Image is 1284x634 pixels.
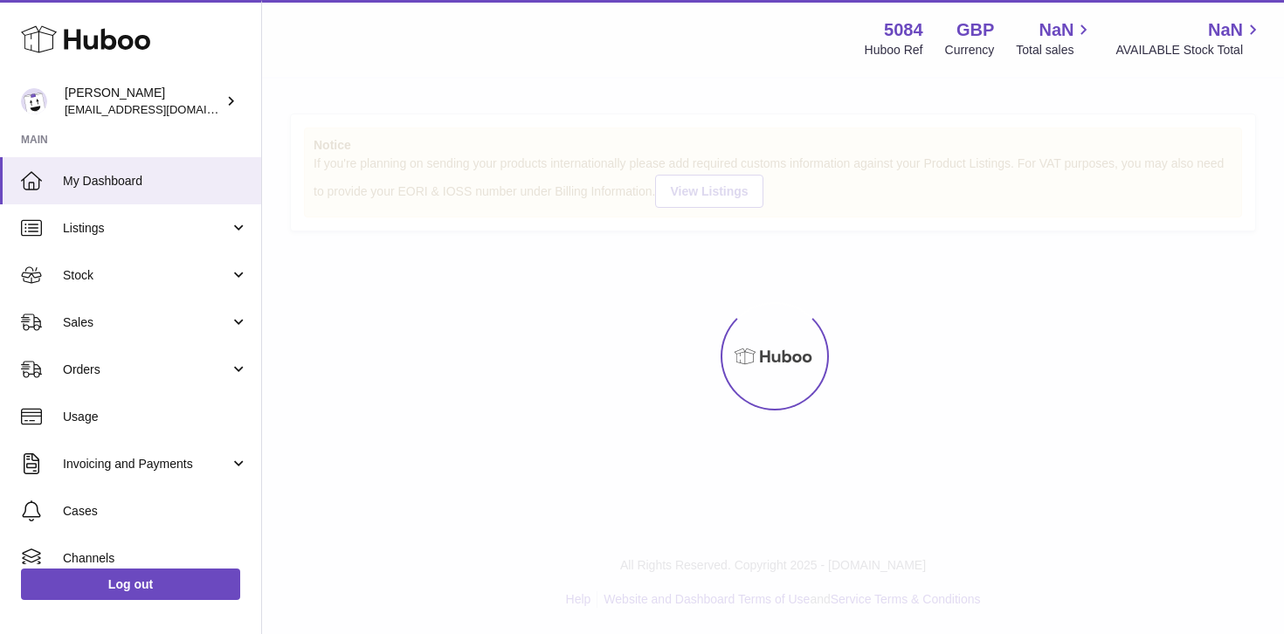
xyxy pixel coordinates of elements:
span: Total sales [1016,42,1094,59]
div: Huboo Ref [865,42,923,59]
span: My Dashboard [63,173,248,190]
strong: GBP [956,18,994,42]
span: NaN [1208,18,1243,42]
a: NaN Total sales [1016,18,1094,59]
span: AVAILABLE Stock Total [1115,42,1263,59]
span: Orders [63,362,230,378]
span: [EMAIL_ADDRESS][DOMAIN_NAME] [65,102,257,116]
span: Cases [63,503,248,520]
span: Listings [63,220,230,237]
a: Log out [21,569,240,600]
span: Stock [63,267,230,284]
a: NaN AVAILABLE Stock Total [1115,18,1263,59]
div: [PERSON_NAME] [65,85,222,118]
img: konstantinosmouratidis@hotmail.com [21,88,47,114]
div: Currency [945,42,995,59]
span: Channels [63,550,248,567]
span: NaN [1039,18,1073,42]
span: Usage [63,409,248,425]
span: Sales [63,314,230,331]
strong: 5084 [884,18,923,42]
span: Invoicing and Payments [63,456,230,472]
